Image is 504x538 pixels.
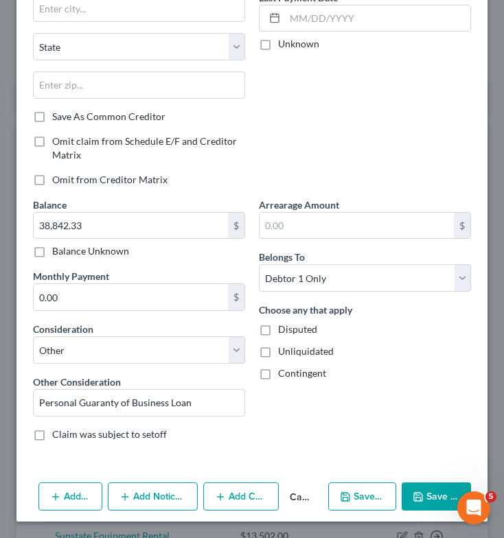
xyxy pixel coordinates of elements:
div: $ [454,213,470,239]
label: Other Consideration [33,375,121,389]
span: Disputed [278,323,317,335]
span: Claim was subject to setoff [52,428,167,440]
label: Monthly Payment [33,269,109,283]
button: Cancel [279,484,323,511]
label: Unknown [278,37,319,51]
button: Add Co-Debtor [203,482,279,511]
input: Specify... [34,390,244,416]
input: 0.00 [260,213,454,239]
div: $ [228,284,244,310]
span: Belongs To [259,251,305,263]
span: Contingent [278,367,326,379]
div: $ [228,213,244,239]
input: 0.00 [34,213,228,239]
button: Add Action [38,482,102,511]
span: Unliquidated [278,345,334,357]
label: Save As Common Creditor [52,110,165,124]
iframe: Intercom live chat [457,491,490,524]
span: Omit claim from Schedule E/F and Creditor Matrix [52,135,237,161]
label: Balance [33,198,67,212]
label: Arrearage Amount [259,198,339,212]
button: Save & New [328,482,396,511]
input: MM/DD/YYYY [285,5,470,32]
span: Omit from Creditor Matrix [52,174,168,185]
span: 5 [485,491,496,502]
label: Balance Unknown [52,244,129,258]
button: Add Notice Address [108,482,198,511]
input: 0.00 [34,284,228,310]
input: Enter zip... [33,71,245,99]
button: Save & Close [402,482,471,511]
label: Choose any that apply [259,303,352,317]
label: Consideration [33,322,93,336]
